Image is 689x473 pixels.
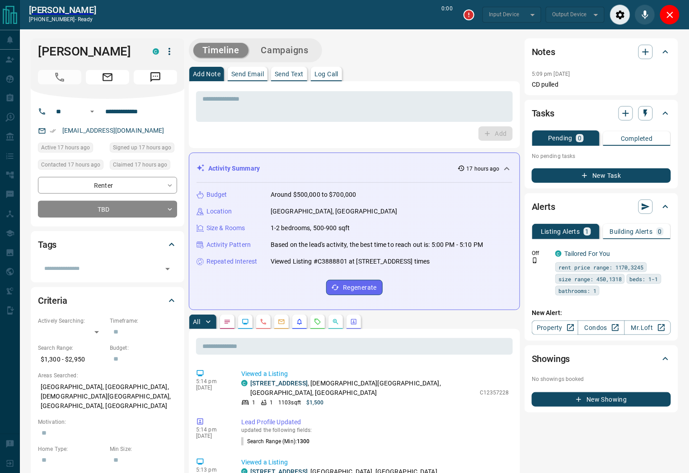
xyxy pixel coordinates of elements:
[110,143,177,155] div: Sun Sep 14 2025
[206,223,245,233] p: Size & Rooms
[332,318,339,325] svg: Opportunities
[558,274,622,283] span: size range: 450,1318
[467,165,500,173] p: 17 hours ago
[532,106,554,121] h2: Tasks
[532,80,671,89] p: CD pulled
[38,380,177,413] p: [GEOGRAPHIC_DATA], [GEOGRAPHIC_DATA], [DEMOGRAPHIC_DATA][GEOGRAPHIC_DATA], [GEOGRAPHIC_DATA], [GE...
[578,320,624,335] a: Condos
[532,320,578,335] a: Property
[206,207,232,216] p: Location
[38,352,105,367] p: $1,300 - $2,950
[532,45,555,59] h2: Notes
[586,228,589,235] p: 1
[196,385,228,391] p: [DATE]
[270,399,273,407] p: 1
[558,263,644,272] span: rent price range: 1170,3245
[624,320,671,335] a: Mr.Loft
[610,5,630,25] div: Audio Settings
[480,389,509,397] p: C12357228
[38,445,105,453] p: Home Type:
[271,223,350,233] p: 1-2 bedrooms, 500-900 sqft
[532,392,671,407] button: New Showing
[38,44,139,59] h1: [PERSON_NAME]
[241,369,509,379] p: Viewed a Listing
[532,308,671,318] p: New Alert:
[161,263,174,275] button: Open
[635,5,655,25] div: Mute
[271,257,430,266] p: Viewed Listing #C3888801 at [STREET_ADDRESS] times
[548,135,572,141] p: Pending
[38,317,105,325] p: Actively Searching:
[110,317,177,325] p: Timeframe:
[630,274,658,283] span: beds: 1-1
[208,164,260,173] p: Activity Summary
[271,207,398,216] p: [GEOGRAPHIC_DATA], [GEOGRAPHIC_DATA]
[38,234,177,255] div: Tags
[197,160,512,177] div: Activity Summary17 hours ago
[38,293,67,308] h2: Criteria
[541,228,580,235] p: Listing Alerts
[196,433,228,439] p: [DATE]
[38,371,177,380] p: Areas Searched:
[242,318,249,325] svg: Lead Browsing Activity
[532,102,671,124] div: Tasks
[564,250,610,257] a: Tailored For You
[110,160,177,172] div: Sun Sep 14 2025
[326,280,383,295] button: Regenerate
[314,71,338,77] p: Log Call
[29,15,96,23] p: [PHONE_NUMBER] -
[241,380,248,386] div: condos.ca
[260,318,267,325] svg: Calls
[271,240,483,250] p: Based on the lead's activity, the best time to reach out is: 5:00 PM - 5:10 PM
[578,135,581,141] p: 0
[113,143,171,152] span: Signed up 17 hours ago
[275,71,304,77] p: Send Text
[193,319,200,325] p: All
[271,190,356,199] p: Around $500,000 to $700,000
[241,458,509,467] p: Viewed a Listing
[41,160,100,169] span: Contacted 17 hours ago
[306,399,324,407] p: $1,500
[278,399,301,407] p: 1103 sqft
[110,344,177,352] p: Budget:
[38,418,177,426] p: Motivation:
[532,348,671,370] div: Showings
[193,43,248,58] button: Timeline
[38,70,81,84] span: Call
[250,380,308,387] a: [STREET_ADDRESS]
[206,257,257,266] p: Repeated Interest
[38,237,56,252] h2: Tags
[196,378,228,385] p: 5:14 pm
[29,5,96,15] a: [PERSON_NAME]
[50,128,56,134] svg: Email Verified
[558,286,596,295] span: bathrooms: 1
[555,250,562,257] div: condos.ca
[113,160,167,169] span: Claimed 17 hours ago
[314,318,321,325] svg: Requests
[62,127,164,134] a: [EMAIL_ADDRESS][DOMAIN_NAME]
[660,5,680,25] div: Close
[231,71,264,77] p: Send Email
[196,427,228,433] p: 5:14 pm
[134,70,177,84] span: Message
[621,135,653,142] p: Completed
[532,41,671,63] div: Notes
[658,228,662,235] p: 0
[350,318,357,325] svg: Agent Actions
[241,437,310,445] p: Search Range (Min) :
[532,375,671,383] p: No showings booked
[241,427,509,433] p: updated the following fields:
[532,149,671,163] p: No pending tasks
[110,445,177,453] p: Min Size:
[41,143,90,152] span: Active 17 hours ago
[38,290,177,311] div: Criteria
[78,16,93,23] span: ready
[532,196,671,218] div: Alerts
[153,48,159,55] div: condos.ca
[252,399,255,407] p: 1
[532,168,671,183] button: New Task
[532,352,570,366] h2: Showings
[193,71,220,77] p: Add Note
[86,70,129,84] span: Email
